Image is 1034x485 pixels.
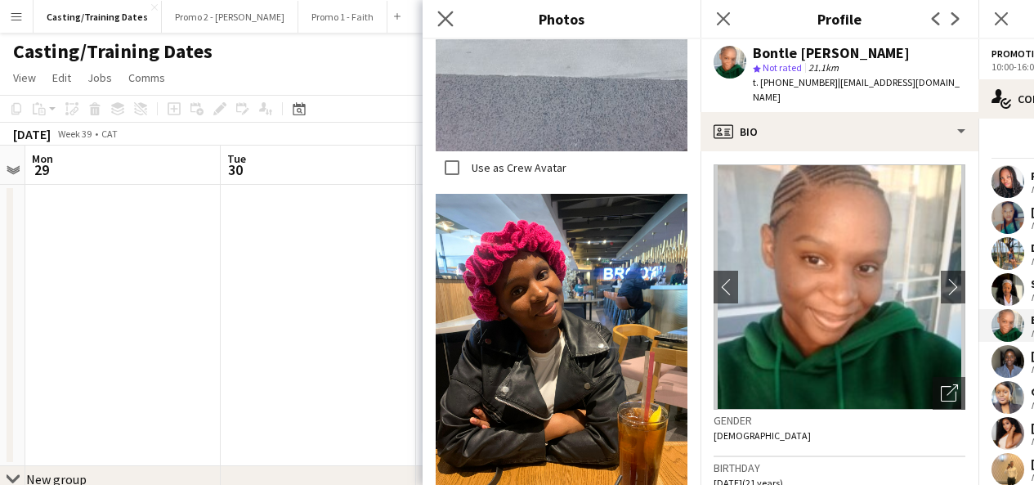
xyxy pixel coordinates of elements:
[122,67,172,88] a: Comms
[29,160,53,179] span: 29
[128,70,165,85] span: Comms
[714,413,965,428] h3: Gender
[227,151,246,166] span: Tue
[763,61,802,74] span: Not rated
[101,128,118,140] div: CAT
[52,70,71,85] span: Edit
[701,112,978,151] div: Bio
[81,67,119,88] a: Jobs
[225,160,246,179] span: 30
[34,1,162,33] button: Casting/Training Dates
[753,76,960,103] span: | [EMAIL_ADDRESS][DOMAIN_NAME]
[423,8,701,29] h3: Photos
[7,67,43,88] a: View
[714,164,965,410] img: Crew avatar or photo
[46,67,78,88] a: Edit
[13,70,36,85] span: View
[87,70,112,85] span: Jobs
[13,126,51,142] div: [DATE]
[805,61,842,74] span: 21.1km
[13,39,213,64] h1: Casting/Training Dates
[32,151,53,166] span: Mon
[933,377,965,410] div: Open photos pop-in
[298,1,387,33] button: Promo 1 - Faith
[714,429,811,442] span: [DEMOGRAPHIC_DATA]
[162,1,298,33] button: Promo 2 - [PERSON_NAME]
[468,160,566,175] label: Use as Crew Avatar
[701,8,978,29] h3: Profile
[714,460,965,475] h3: Birthday
[753,76,838,88] span: t. [PHONE_NUMBER]
[753,46,910,61] div: Bontle [PERSON_NAME]
[54,128,95,140] span: Week 39
[420,160,444,179] span: 1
